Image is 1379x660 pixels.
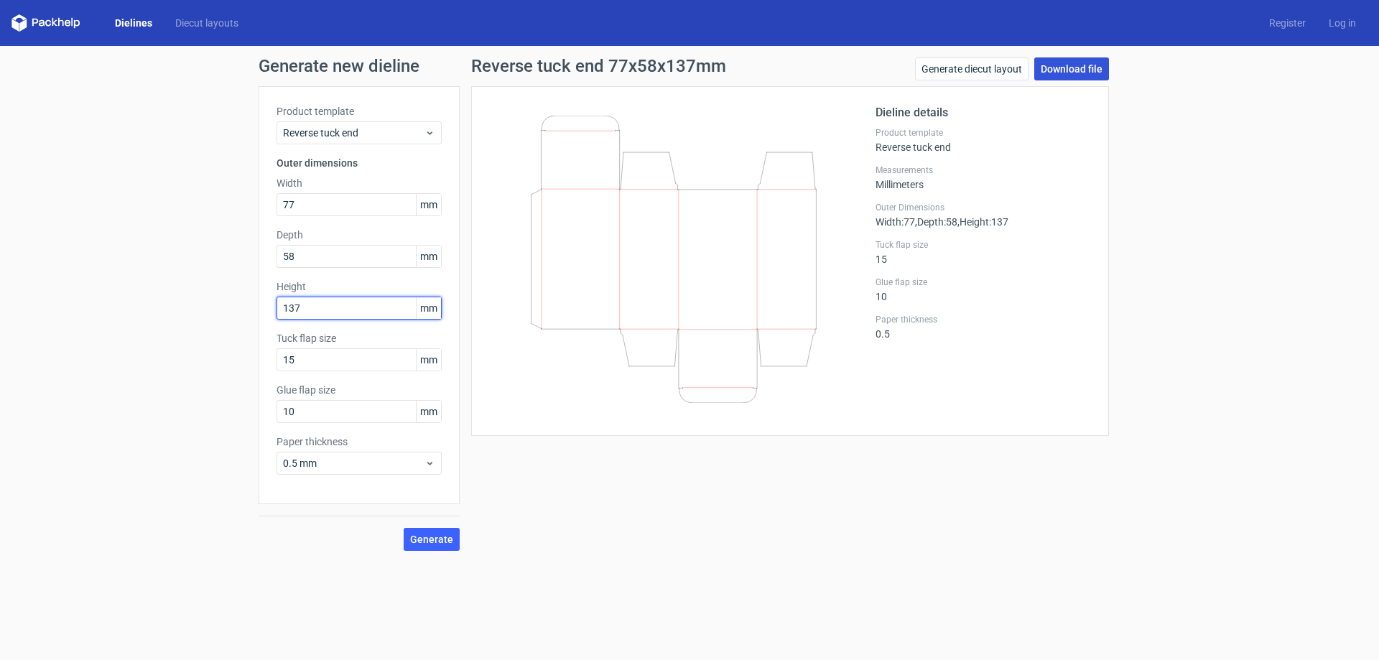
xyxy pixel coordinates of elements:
h1: Generate new dieline [259,57,1120,75]
a: Dielines [103,16,164,30]
div: 15 [876,239,1091,265]
h1: Reverse tuck end 77x58x137mm [471,57,726,75]
label: Tuck flap size [876,239,1091,251]
button: Generate [404,528,460,551]
label: Product template [277,104,442,118]
span: mm [416,246,441,267]
a: Diecut layouts [164,16,250,30]
label: Tuck flap size [277,331,442,345]
a: Download file [1034,57,1109,80]
a: Generate diecut layout [915,57,1029,80]
label: Depth [277,228,442,242]
label: Measurements [876,164,1091,176]
span: Width : 77 [876,216,915,228]
div: 0.5 [876,314,1091,340]
span: mm [416,297,441,319]
label: Glue flap size [277,383,442,397]
span: 0.5 mm [283,456,424,470]
div: Millimeters [876,164,1091,190]
label: Height [277,279,442,294]
span: mm [416,401,441,422]
span: mm [416,349,441,371]
a: Register [1258,16,1317,30]
label: Paper thickness [876,314,1091,325]
label: Product template [876,127,1091,139]
div: Reverse tuck end [876,127,1091,153]
h3: Outer dimensions [277,156,442,170]
label: Outer Dimensions [876,202,1091,213]
span: mm [416,194,441,215]
label: Width [277,176,442,190]
a: Log in [1317,16,1368,30]
span: , Depth : 58 [915,216,957,228]
label: Paper thickness [277,434,442,449]
span: Generate [410,534,453,544]
span: Reverse tuck end [283,126,424,140]
label: Glue flap size [876,276,1091,288]
div: 10 [876,276,1091,302]
h2: Dieline details [876,104,1091,121]
span: , Height : 137 [957,216,1008,228]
